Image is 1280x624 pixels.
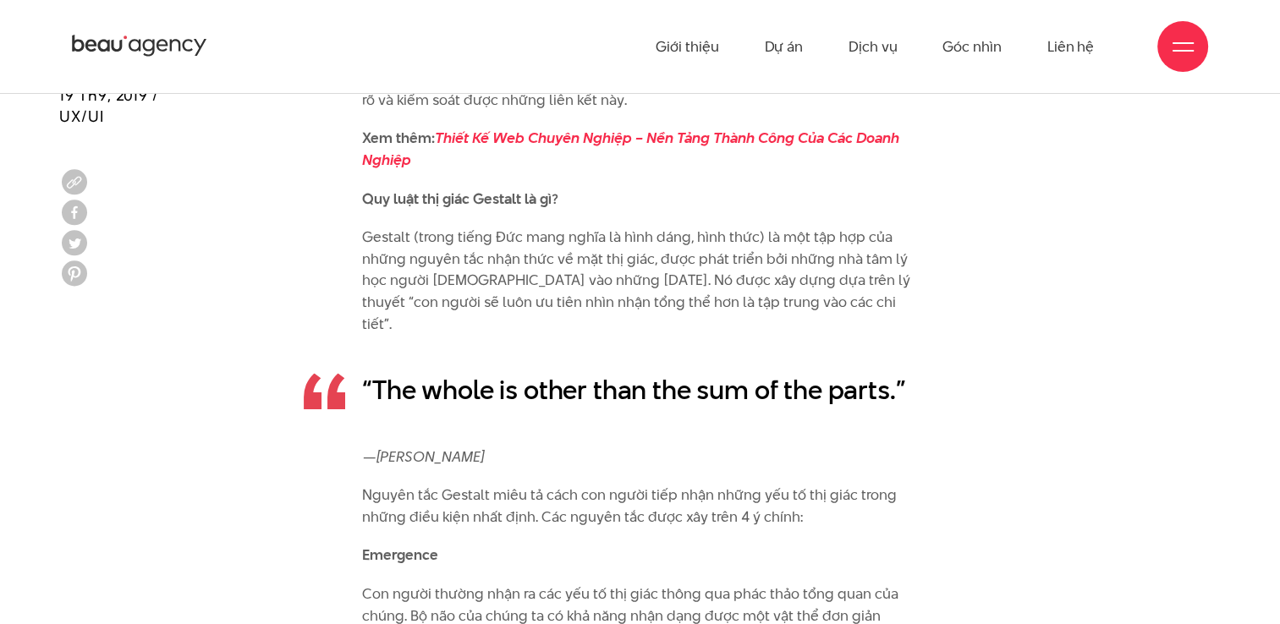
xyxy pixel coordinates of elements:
[362,189,558,209] b: Quy luật thị giác Gestalt là gì?
[362,545,438,565] b: Emergence
[362,373,918,408] p: “The whole is other than the sum of the parts.”
[362,227,918,335] p: Gestalt (trong tiếng Đức mang nghĩa là hình dáng, hình thức) là một tập hợp của những nguyên tắc ...
[59,85,159,127] span: 19 Th9, 2019 / UX/UI
[362,128,899,170] strong: Xem thêm:
[363,446,376,467] i: —
[362,128,899,170] a: Thiết Kế Web Chuyên Nghiệp – Nền Tảng Thành Công Của Các Doanh Nghiệp
[376,446,484,467] i: [PERSON_NAME]
[362,484,918,528] p: Nguyên tắc Gestalt miêu tả cách con người tiếp nhận những yếu tố thị giác trong những điều kiện n...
